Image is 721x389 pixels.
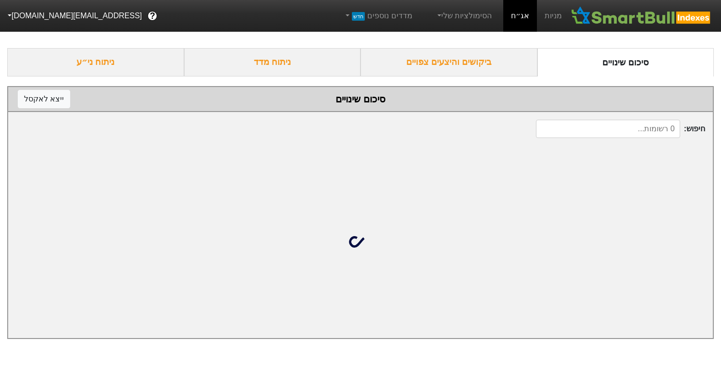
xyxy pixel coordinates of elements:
a: מדדים נוספיםחדש [340,6,416,25]
div: ביקושים והיצעים צפויים [360,48,537,76]
div: סיכום שינויים [537,48,714,76]
span: ? [150,10,155,23]
div: סיכום שינויים [18,92,703,106]
span: חדש [352,12,365,21]
img: SmartBull [570,6,713,25]
input: 0 רשומות... [536,120,680,138]
span: חיפוש : [536,120,705,138]
div: ניתוח מדד [184,48,361,76]
button: ייצא לאקסל [18,90,70,108]
div: ניתוח ני״ע [7,48,184,76]
a: הסימולציות שלי [432,6,496,25]
img: loading... [349,230,372,253]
